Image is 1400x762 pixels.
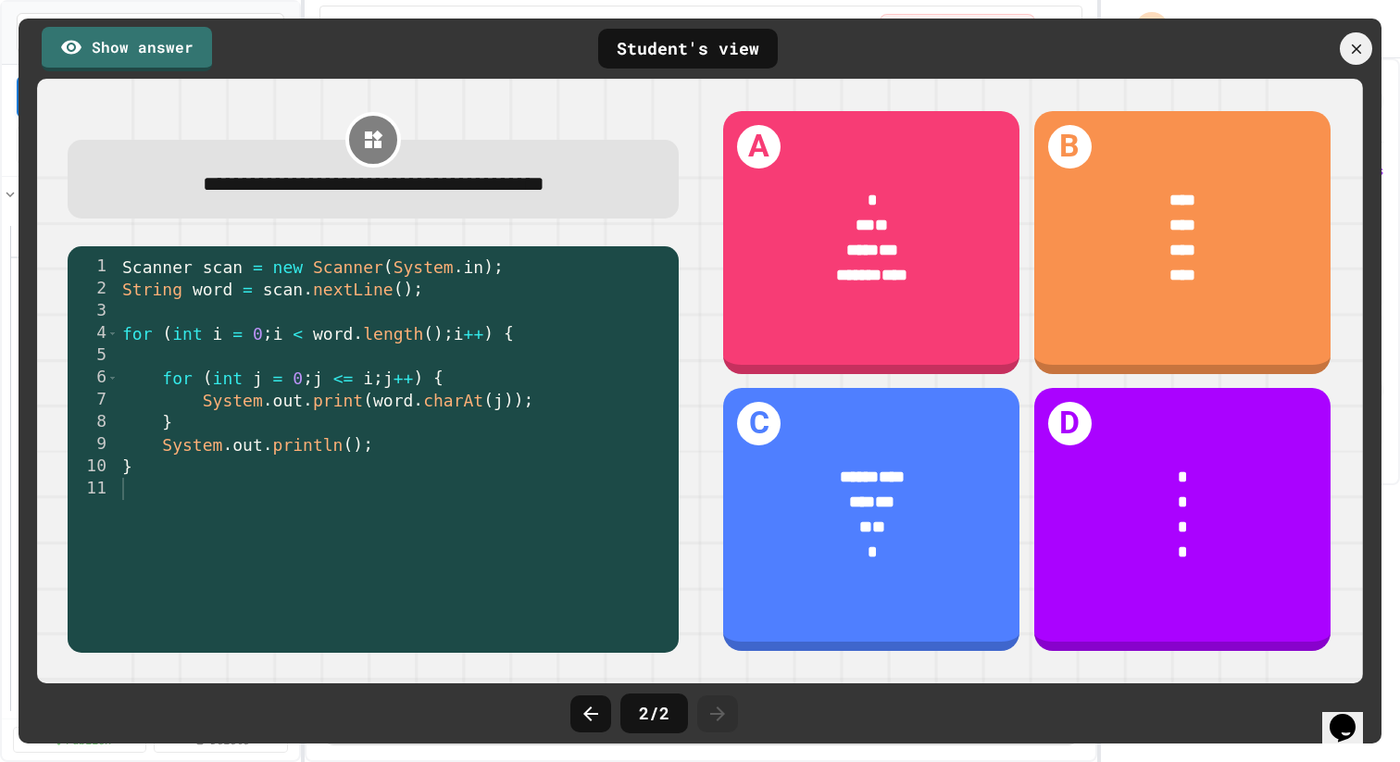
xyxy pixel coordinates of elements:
[1322,688,1381,743] iframe: chat widget
[68,478,119,500] div: 11
[68,456,119,478] div: 10
[1048,402,1092,445] h1: D
[68,278,119,300] div: 2
[737,402,781,445] h1: C
[107,367,118,389] span: Toggle code folding, rows 6 through 8
[68,367,119,389] div: 6
[68,322,119,344] div: 4
[68,256,119,278] div: 1
[68,389,119,411] div: 7
[68,433,119,456] div: 9
[598,29,778,69] div: Student's view
[737,125,781,169] h1: A
[620,693,688,733] div: 2 / 2
[68,411,119,433] div: 8
[42,27,212,71] a: Show answer
[1048,125,1092,169] h1: B
[68,344,119,367] div: 5
[107,322,118,344] span: Toggle code folding, rows 4 through 10
[68,300,119,322] div: 3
